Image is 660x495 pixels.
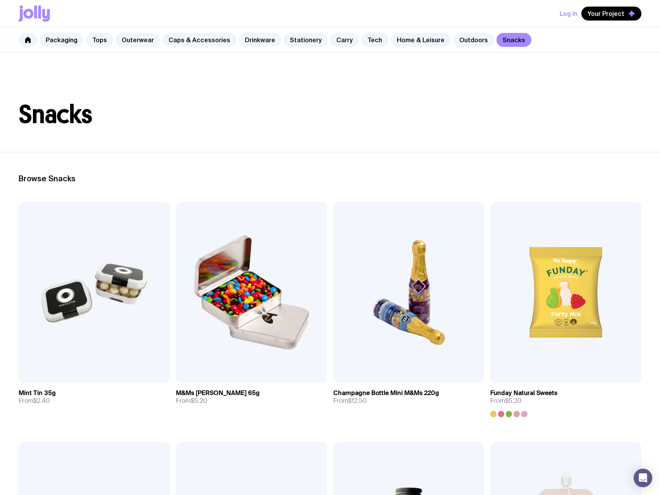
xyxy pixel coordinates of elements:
span: $5.20 [191,397,207,405]
a: Caps & Accessories [162,33,236,47]
a: Mint Tin 35gFrom$2.40 [19,383,170,411]
a: Outerwear [115,33,160,47]
h3: Mint Tin 35g [19,389,56,397]
a: Tops [86,33,113,47]
span: $12.50 [348,397,367,405]
span: $5.20 [505,397,522,405]
a: Champagne Bottle Mini M&Ms 220gFrom$12.50 [333,383,484,411]
a: Packaging [40,33,84,47]
a: Drinkware [239,33,281,47]
h1: Snacks [19,102,641,127]
a: Funday Natural SweetsFrom$5.20 [490,383,641,417]
span: From [490,397,522,405]
span: Your Project [588,10,624,17]
button: Your Project [581,7,641,21]
a: Snacks [496,33,531,47]
a: M&Ms [PERSON_NAME] 65gFrom$5.20 [176,383,327,411]
a: Stationery [284,33,328,47]
h3: M&Ms [PERSON_NAME] 65g [176,389,260,397]
div: Open Intercom Messenger [634,469,652,487]
a: Home & Leisure [391,33,451,47]
a: Tech [361,33,388,47]
a: Outdoors [453,33,494,47]
span: From [333,397,367,405]
span: From [19,397,50,405]
span: From [176,397,207,405]
h2: Browse Snacks [19,174,641,183]
h3: Funday Natural Sweets [490,389,557,397]
a: Carry [330,33,359,47]
span: $2.40 [33,397,50,405]
h3: Champagne Bottle Mini M&Ms 220g [333,389,439,397]
button: Log In [560,7,577,21]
